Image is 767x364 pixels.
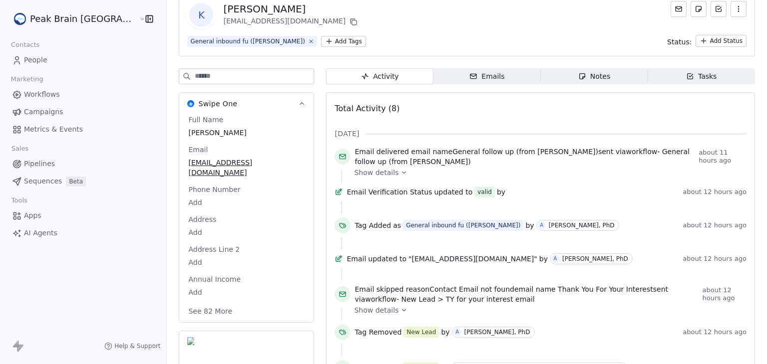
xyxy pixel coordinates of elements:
[347,254,366,264] span: Email
[347,187,432,197] span: Email Verification Status
[6,37,44,52] span: Contacts
[188,158,305,178] span: [EMAIL_ADDRESS][DOMAIN_NAME]
[683,188,747,196] span: about 12 hours ago
[401,295,534,303] span: New Lead > TY for your interest email
[8,225,158,241] a: AI Agents
[8,52,158,68] a: People
[8,121,158,138] a: Metrics & Events
[188,128,305,138] span: [PERSON_NAME]
[549,222,615,229] div: [PERSON_NAME], PhD
[464,329,530,336] div: [PERSON_NAME], PhD
[8,86,158,103] a: Workflows
[525,220,534,230] span: by
[469,71,504,82] div: Emails
[540,221,543,229] div: A
[188,287,305,297] span: Add
[188,257,305,267] span: Add
[8,207,158,224] a: Apps
[24,124,83,135] span: Metrics & Events
[182,302,238,320] button: See 82 More
[406,221,520,230] div: General inbound fu ([PERSON_NAME])
[186,115,225,125] span: Full Name
[188,227,305,237] span: Add
[497,187,505,197] span: by
[8,156,158,172] a: Pipelines
[223,16,360,28] div: [EMAIL_ADDRESS][DOMAIN_NAME]
[355,327,401,337] span: Tag Removed
[24,210,41,221] span: Apps
[406,328,436,337] div: New Lead
[455,328,459,336] div: A
[186,214,218,224] span: Address
[354,168,398,178] span: Show details
[24,89,60,100] span: Workflows
[321,36,366,47] button: Add Tags
[355,148,408,156] span: Email delivered
[354,168,740,178] a: Show details
[578,71,610,82] div: Notes
[696,35,747,47] button: Add Status
[335,129,359,139] span: [DATE]
[558,285,653,293] span: Thank You For Your Interest
[24,55,47,65] span: People
[408,254,537,264] span: "[EMAIL_ADDRESS][DOMAIN_NAME]"
[223,2,360,16] div: [PERSON_NAME]
[702,286,747,302] span: about 12 hours ago
[24,107,63,117] span: Campaigns
[188,197,305,207] span: Add
[452,148,598,156] span: General follow up (from [PERSON_NAME])
[198,99,237,109] span: Swipe One
[355,285,403,293] span: Email skipped
[7,141,33,156] span: Sales
[441,327,449,337] span: by
[683,328,747,336] span: about 12 hours ago
[335,104,399,113] span: Total Activity (8)
[553,255,557,263] div: A
[368,254,406,264] span: updated to
[66,177,86,186] span: Beta
[6,72,47,87] span: Marketing
[24,176,62,186] span: Sequences
[429,285,514,293] span: Contact Email not found
[7,193,31,208] span: Tools
[189,3,213,27] span: K
[354,305,398,315] span: Show details
[683,255,747,263] span: about 12 hours ago
[30,12,137,25] span: Peak Brain [GEOGRAPHIC_DATA]
[8,173,158,189] a: SequencesBeta
[683,221,747,229] span: about 12 hours ago
[24,228,57,238] span: AI Agents
[104,342,160,350] a: Help & Support
[179,115,314,322] div: Swipe OneSwipe One
[699,149,747,165] span: about 11 hours ago
[434,187,473,197] span: updated to
[186,145,210,155] span: Email
[686,71,717,82] div: Tasks
[667,37,692,47] span: Status:
[355,284,698,304] span: reason email name sent via workflow -
[186,244,242,254] span: Address Line 2
[12,10,132,27] button: Peak Brain [GEOGRAPHIC_DATA]
[354,305,740,315] a: Show details
[8,104,158,120] a: Campaigns
[539,254,548,264] span: by
[24,159,55,169] span: Pipelines
[186,184,242,194] span: Phone Number
[562,255,628,262] div: [PERSON_NAME], PhD
[114,342,160,350] span: Help & Support
[14,13,26,25] img: Peak%20Brain%20Logo.png
[355,147,695,167] span: email name sent via workflow -
[190,37,305,46] div: General inbound fu ([PERSON_NAME])
[393,220,401,230] span: as
[186,274,243,284] span: Annual Income
[477,187,492,197] div: valid
[179,93,314,115] button: Swipe OneSwipe One
[355,220,391,230] span: Tag Added
[187,100,194,107] img: Swipe One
